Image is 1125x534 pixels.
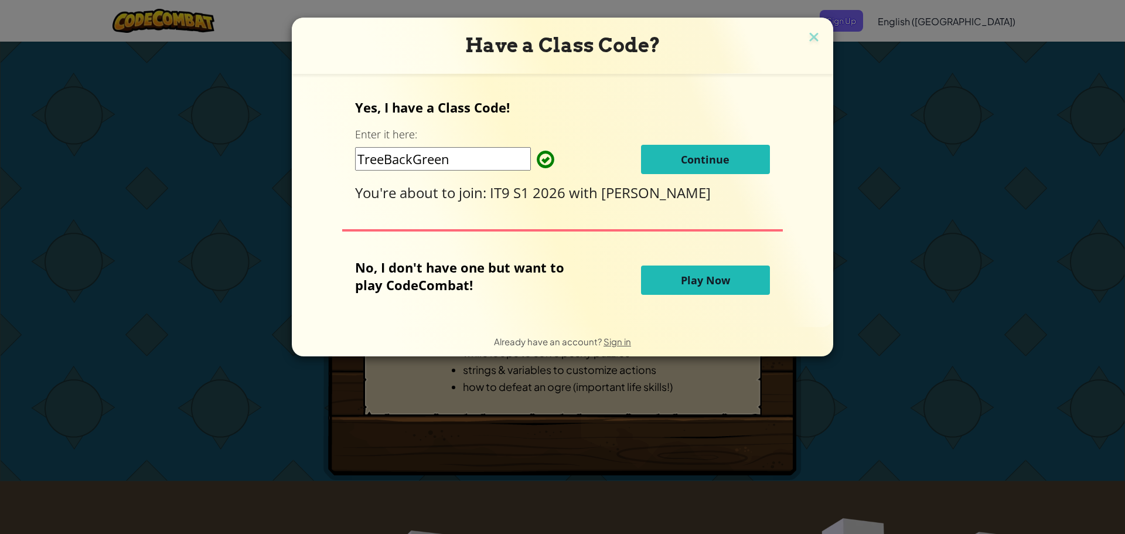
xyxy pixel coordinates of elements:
[355,98,769,116] p: Yes, I have a Class Code!
[569,183,601,202] span: with
[355,259,582,294] p: No, I don't have one but want to play CodeCombat!
[681,152,729,166] span: Continue
[641,145,770,174] button: Continue
[641,266,770,295] button: Play Now
[465,33,660,57] span: Have a Class Code?
[355,183,490,202] span: You're about to join:
[604,336,631,347] a: Sign in
[806,29,821,47] img: close icon
[681,273,730,287] span: Play Now
[490,183,569,202] span: IT9 S1 2026
[355,127,417,142] label: Enter it here:
[601,183,711,202] span: [PERSON_NAME]
[494,336,604,347] span: Already have an account?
